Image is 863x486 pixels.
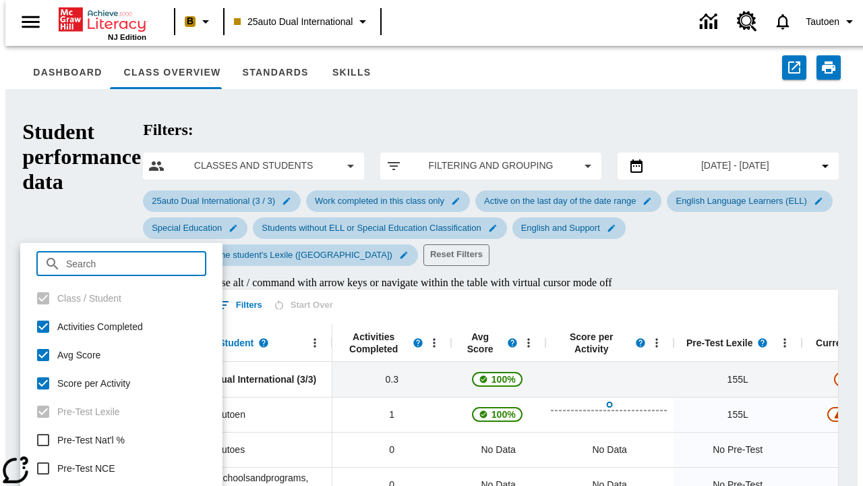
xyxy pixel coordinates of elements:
[212,294,266,316] button: Show filters
[22,57,113,89] button: Dashboard
[775,333,795,353] button: Open Menu
[179,9,219,34] button: Boost Class color is peach. Change class color
[148,158,359,174] button: Select classes and students menu item
[254,333,274,353] button: Read more about Class / Student
[512,217,626,239] div: Edit English and Support filter selected submenu item
[320,57,384,89] button: Skills
[713,443,763,457] span: No Pre-Test, Dual, Sautoes
[424,333,444,353] button: Open Menu
[144,196,283,206] span: 25auto Dual International (3 / 3)
[486,367,521,391] span: 100%
[623,158,833,174] button: Select the date range menu item
[806,15,839,29] span: Tautoen
[782,55,806,80] button: Export to CSV
[817,158,833,174] svg: Collapse Date Range Filter
[306,190,470,212] div: Edit Work completed in this class only filter selected submenu item
[187,13,194,30] span: B
[57,405,120,419] span: Pre-Test Lexile
[307,196,452,206] span: Work completed in this class only
[476,196,644,206] span: Active on the last day of the date range
[647,333,667,353] button: Open Menu
[143,277,839,289] div: Class Overview , Use alt / command with arrow keys or navigate within the table with virtual curs...
[451,362,545,397] div: , 100%, This student's Average First Try Score 100% is above 75%, 25auto Dual International (3/3)
[586,436,634,463] div: No Data, Dual, Sautoes
[389,408,394,422] span: 1
[143,244,418,266] div: Edit Only activities at the student's Lexile (Reading) filter selected submenu item
[727,408,748,422] span: 155 Lexile, Dual, Sautoen
[502,333,523,353] button: Read more about the Average score
[339,331,408,355] span: Activities Completed
[143,190,301,212] div: Edit 25auto Dual International (3 / 3) filter selected submenu item
[332,397,451,432] div: 1, Dual, Sautoen
[66,251,206,276] input: Search
[413,159,569,173] span: Filtering and Grouping
[385,373,398,387] span: 0.3
[389,443,394,457] span: 0
[458,331,502,355] span: Avg Score
[144,250,400,260] span: Only activities at the student's Lexile ([GEOGRAPHIC_DATA])
[57,433,125,448] span: Pre-Test Nat'l %
[752,333,773,353] button: Read more about Pre-Test Lexile
[254,223,489,233] span: Students without ELL or Special Education Classification
[57,320,143,334] span: Activities Completed
[11,2,51,42] button: Open side menu
[181,373,316,386] span: 25auto Dual International (3/3)
[57,462,115,476] span: Pre-Test NCE
[175,159,332,173] span: Classes and Students
[232,57,320,89] button: Standards
[305,333,325,353] button: Open Menu
[143,217,247,239] div: Edit Special Education filter selected submenu item
[144,223,230,233] span: Special Education
[108,33,146,41] span: NJ Edition
[57,348,100,362] span: Avg Score
[332,362,451,397] div: 0.3, 25auto Dual International (3/3)
[816,55,841,80] button: Print
[692,3,729,40] a: Data Center
[513,223,608,233] span: English and Support
[486,402,521,427] span: 100%
[113,57,232,89] button: Class Overview
[143,121,839,139] h2: Filters:
[59,5,146,41] div: Home
[451,397,545,432] div: , 100%, This student's Average First Try Score 100% is above 75%, Dual, Sautoen
[686,337,753,349] span: Pre-Test Lexile
[253,217,506,239] div: Edit Students without ELL or Special Education Classification filter selected submenu item
[729,3,765,40] a: Resource Center, Will open in new tab
[551,402,668,427] button: Open Activity Tracker, Dual, Sautoen
[667,190,832,212] div: Edit English Language Learners (ELL) filter selected submenu item
[667,196,814,206] span: English Language Learners (ELL)
[57,377,130,391] span: Score per Activity
[765,4,800,39] a: Notifications
[408,333,428,353] button: Read more about Activities Completed
[518,333,539,353] button: Open Menu
[234,15,353,29] span: 25auto Dual International
[552,331,630,355] span: Score per Activity
[800,9,863,34] button: Profile/Settings
[475,190,661,212] div: Edit Active on the last day of the date range filter selected submenu item
[727,373,748,387] span: 155 Lexile, 25auto Dual International (3/3)
[386,158,596,174] button: Apply filters menu item
[451,432,545,467] div: No Data, Dual, Sautoes
[630,333,651,353] button: Read more about Score per Activity
[332,432,451,467] div: 0, Dual, Sautoes
[701,159,769,173] span: [DATE] - [DATE]
[57,292,121,306] span: Class / Student
[229,9,376,34] button: Class: 25auto Dual International, Select your class
[475,436,523,464] span: No Data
